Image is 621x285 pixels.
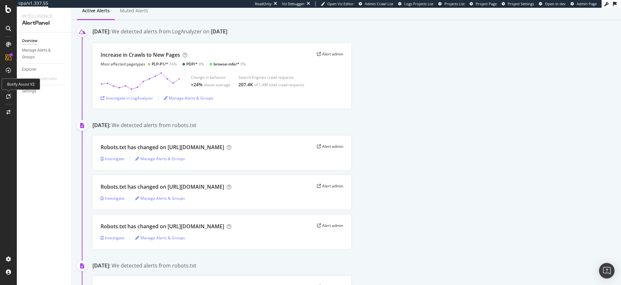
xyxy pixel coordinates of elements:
[22,76,57,82] div: Explorer Bookmarks
[22,38,38,44] div: Overview
[120,7,148,14] div: Muted alerts
[186,61,198,67] div: PDP/*
[502,1,534,6] a: Project Settings
[254,82,304,88] div: of 1.4M total crawl requests
[238,81,253,88] div: 207.4K
[359,1,393,6] a: Admin Crawl List
[135,233,185,243] button: Manage Alerts & Groups
[321,1,354,6] a: Open Viz Editor
[545,1,566,6] span: Open in dev
[101,154,125,164] button: Investigate
[508,1,534,6] span: Project Settings
[22,38,67,44] a: Overview
[539,1,566,6] a: Open in dev
[213,61,239,67] div: browse-mfe/*
[404,1,433,6] span: Logs Projects List
[317,223,343,228] button: Alert admin
[93,28,110,37] div: [DATE]:
[101,193,125,204] button: Investigate
[22,76,63,82] a: Explorer Bookmarks
[164,95,213,101] a: Manage Alerts & Groups
[571,1,597,6] a: Admin Page
[101,235,125,241] a: Investigate
[101,95,153,101] a: Investigate in LogAnalyzer
[135,154,185,164] button: Manage Alerts & Groups
[255,1,272,6] div: ReadOnly:
[112,262,196,269] div: We detected alerts from robots.txt
[93,262,110,269] div: [DATE]:
[101,61,145,67] div: Most affected pagetypes
[365,1,393,6] span: Admin Crawl List
[213,61,246,67] div: 9%
[191,75,231,80] div: Change in behavior
[470,1,497,6] a: Project Page
[101,93,153,103] button: Investigate in LogAnalyzer
[22,88,36,95] div: Settings
[101,51,180,59] div: Increase in Crawls to New Pages
[577,1,597,6] span: Admin Page
[101,144,224,151] div: Robots.txt has changed on [URL][DOMAIN_NAME]
[112,122,196,129] div: We detected alerts from robots.txt
[317,184,343,189] button: Alert admin
[317,144,343,149] a: Alert admin
[101,223,224,230] div: Robots.txt has changed on [URL][DOMAIN_NAME]
[22,13,66,19] div: Intelligence
[101,233,125,243] button: Investigate
[22,66,36,73] div: Explorer
[317,52,343,57] button: Alert admin
[101,196,125,201] a: Investigate
[22,66,67,73] a: Explorer
[135,156,185,161] a: Manage Alerts & Groups
[444,1,465,6] span: Projects List
[135,235,185,241] a: Manage Alerts & Groups
[186,61,204,67] div: 9%
[101,156,125,161] a: Investigate
[135,193,185,204] button: Manage Alerts & Groups
[238,75,304,80] div: Search Engines crawl requests
[317,144,343,149] button: Alert admin
[438,1,465,6] a: Projects List
[2,78,40,90] div: Botify Assist V2
[152,61,168,67] div: PLP-P1/*
[191,81,202,88] div: +24%
[476,1,497,6] span: Project Page
[317,223,343,228] a: Alert admin
[22,19,66,27] div: AlertPanel
[152,61,177,67] div: 74%
[22,47,67,61] a: Manage Alerts & Groups
[164,93,213,103] button: Manage Alerts & Groups
[282,1,305,6] div: Viz Debugger:
[398,1,433,6] a: Logs Projects List
[135,196,185,201] a: Manage Alerts & Groups
[204,82,231,88] div: above average
[599,263,615,279] div: Open Intercom Messenger
[327,1,354,6] span: Open Viz Editor
[22,47,61,61] div: Manage Alerts & Groups
[82,7,110,14] div: Active alerts
[112,28,227,37] div: We detected alerts from LogAnalyzer on
[101,183,224,191] div: Robots.txt has changed on [URL][DOMAIN_NAME]
[211,28,227,35] div: [DATE]
[22,88,67,95] a: Settings
[93,122,110,129] div: [DATE]:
